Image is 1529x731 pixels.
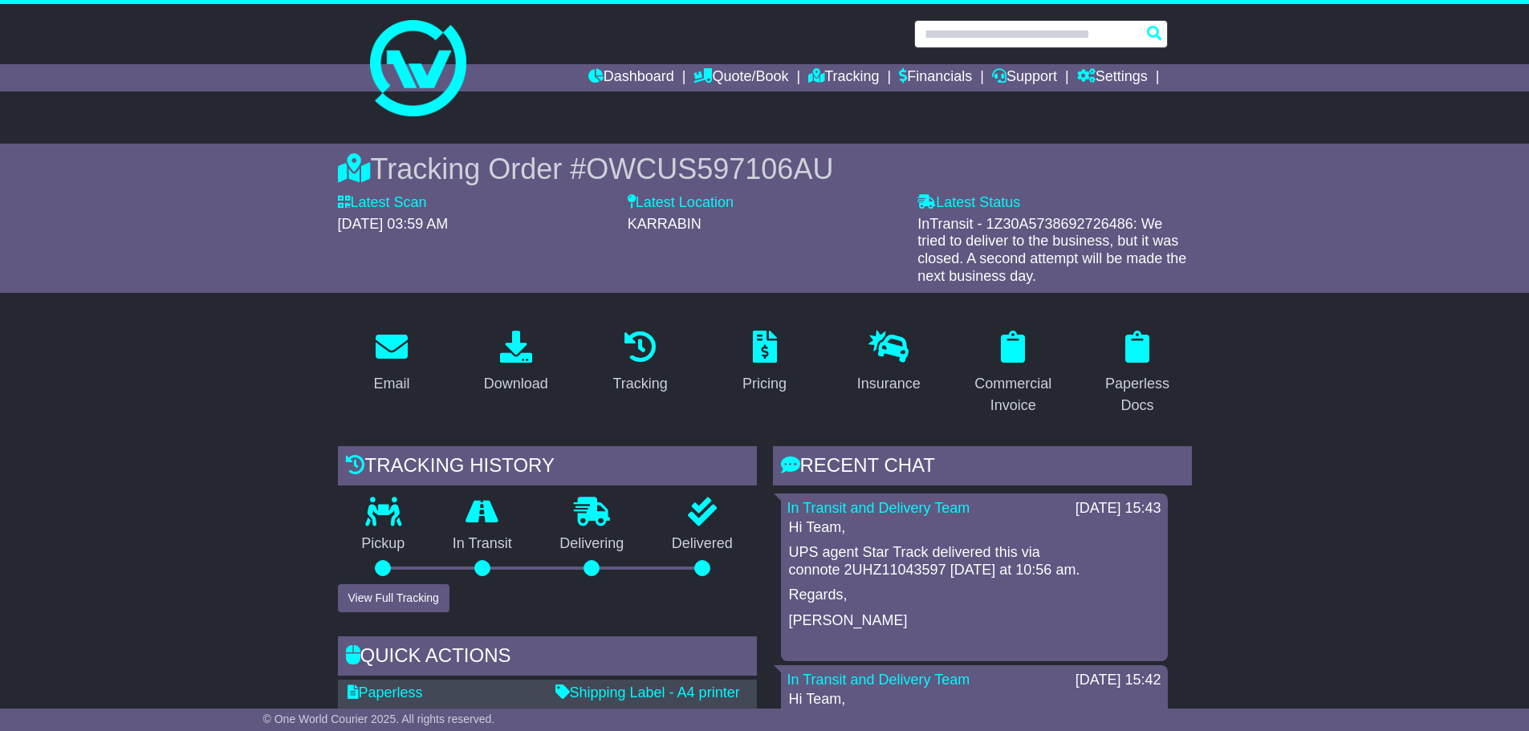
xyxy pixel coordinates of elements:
[1084,325,1192,422] a: Paperless Docs
[536,535,649,553] p: Delivering
[373,373,409,395] div: Email
[959,325,1067,422] a: Commercial Invoice
[628,194,734,212] label: Latest Location
[612,373,667,395] div: Tracking
[787,672,970,688] a: In Transit and Delivery Team
[338,636,757,680] div: Quick Actions
[338,152,1192,186] div: Tracking Order #
[732,325,797,400] a: Pricing
[484,373,548,395] div: Download
[648,535,757,553] p: Delivered
[789,587,1160,604] p: Regards,
[1076,500,1161,518] div: [DATE] 15:43
[338,535,429,553] p: Pickup
[789,691,1160,709] p: Hi Team,
[363,325,420,400] a: Email
[348,684,423,701] a: Paperless
[1094,373,1181,416] div: Paperless Docs
[588,64,674,91] a: Dashboard
[857,373,921,395] div: Insurance
[899,64,972,91] a: Financials
[808,64,879,91] a: Tracking
[628,216,701,232] span: KARRABIN
[992,64,1057,91] a: Support
[1076,672,1161,689] div: [DATE] 15:42
[263,713,495,725] span: © One World Courier 2025. All rights reserved.
[693,64,788,91] a: Quote/Book
[773,446,1192,489] div: RECENT CHAT
[1077,64,1148,91] a: Settings
[917,216,1186,284] span: InTransit - 1Z30A5738692726486: We tried to deliver to the business, but it was closed. A second ...
[586,152,833,185] span: OWCUS597106AU
[474,325,559,400] a: Download
[338,584,449,612] button: View Full Tracking
[429,535,536,553] p: In Transit
[970,373,1057,416] div: Commercial Invoice
[789,519,1160,537] p: Hi Team,
[789,612,1160,630] p: [PERSON_NAME]
[602,325,677,400] a: Tracking
[789,544,1160,579] p: UPS agent Star Track delivered this via connote 2UHZ11043597 [DATE] at 10:56 am.
[338,194,427,212] label: Latest Scan
[338,216,449,232] span: [DATE] 03:59 AM
[555,684,740,701] a: Shipping Label - A4 printer
[917,194,1020,212] label: Latest Status
[847,325,931,400] a: Insurance
[338,446,757,489] div: Tracking history
[787,500,970,516] a: In Transit and Delivery Team
[742,373,787,395] div: Pricing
